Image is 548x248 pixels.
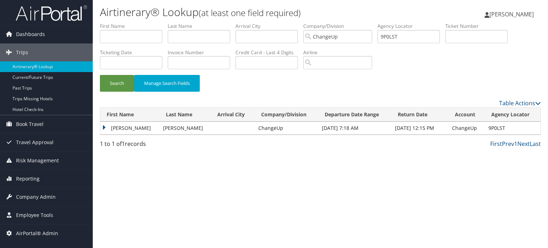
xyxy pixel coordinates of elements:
[391,108,448,122] th: Return Date: activate to sort column ascending
[484,4,541,25] a: [PERSON_NAME]
[318,122,391,135] td: [DATE] 7:18 AM
[530,140,541,148] a: Last
[100,49,168,56] label: Ticketing Date
[303,49,377,56] label: Airline
[318,108,391,122] th: Departure Date Range: activate to sort column ascending
[168,49,235,56] label: Invoice Number
[391,122,448,135] td: [DATE] 12:15 PM
[235,22,303,30] label: Arrival City
[502,140,514,148] a: Prev
[489,10,534,18] span: [PERSON_NAME]
[16,115,44,133] span: Book Travel
[448,122,484,135] td: ChangeUp
[159,122,211,135] td: [PERSON_NAME]
[100,75,134,92] button: Search
[16,25,45,43] span: Dashboards
[16,170,40,188] span: Reporting
[485,108,541,122] th: Agency Locator: activate to sort column ascending
[16,152,59,169] span: Risk Management
[159,108,211,122] th: Last Name: activate to sort column ascending
[303,22,377,30] label: Company/Division
[100,108,159,122] th: First Name: activate to sort column ascending
[499,99,541,107] a: Table Actions
[122,140,125,148] span: 1
[100,140,202,152] div: 1 to 1 of records
[255,122,318,135] td: ChangeUp
[16,224,58,242] span: AirPortal® Admin
[16,5,87,21] img: airportal-logo.png
[514,140,517,148] a: 1
[517,140,530,148] a: Next
[235,49,303,56] label: Credit Card - Last 4 Digits
[490,140,502,148] a: First
[485,122,541,135] td: 9P0LST
[377,22,445,30] label: Agency Locator
[211,108,255,122] th: Arrival City: activate to sort column ascending
[134,75,200,92] button: Manage Search Fields
[100,22,168,30] label: First Name
[100,122,159,135] td: [PERSON_NAME]
[16,133,54,151] span: Travel Approval
[445,22,513,30] label: Ticket Number
[16,206,53,224] span: Employee Tools
[255,108,318,122] th: Company/Division
[448,108,484,122] th: Account: activate to sort column ascending
[100,5,394,20] h1: Airtinerary® Lookup
[199,7,301,19] small: (at least one field required)
[168,22,235,30] label: Last Name
[16,44,28,61] span: Trips
[16,188,56,206] span: Company Admin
